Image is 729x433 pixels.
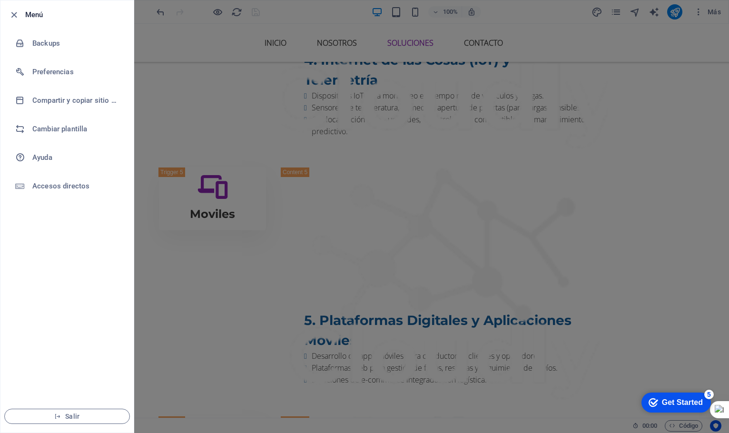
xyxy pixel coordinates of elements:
[25,9,126,20] h6: Menú
[12,413,122,420] span: Salir
[4,409,130,424] button: Salir
[32,152,120,163] h6: Ayuda
[8,5,77,25] div: Get Started 5 items remaining, 0% complete
[32,66,120,78] h6: Preferencias
[32,180,120,192] h6: Accesos directos
[32,95,120,106] h6: Compartir y copiar sitio web
[70,2,80,11] div: 5
[32,123,120,135] h6: Cambiar plantilla
[28,10,69,19] div: Get Started
[32,38,120,49] h6: Backups
[121,144,228,207] a: Trigger 5
[0,143,134,172] a: Ayuda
